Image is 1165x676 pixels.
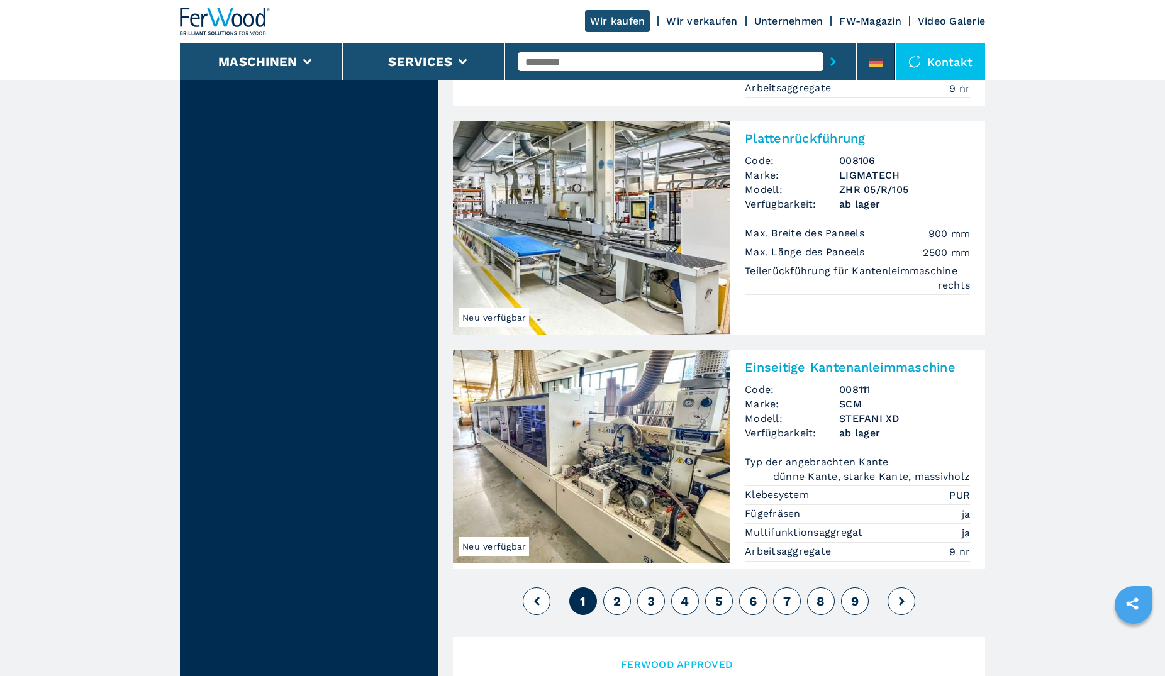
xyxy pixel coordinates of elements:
[745,264,961,278] p: Teilerückführung für Kantenleimmaschine
[388,54,452,69] button: Services
[949,81,970,96] em: 9 nr
[745,245,868,259] p: Max. Länge des Paneels
[180,8,270,35] img: Ferwood
[681,594,689,609] span: 4
[823,47,843,76] button: submit-button
[745,360,970,375] h2: Einseitige Kantenanleimmaschine
[745,397,839,411] span: Marke:
[1117,588,1148,619] a: sharethis
[453,121,985,335] a: Plattenrückführung LIGMATECH ZHR 05/R/105Neu verfügbarPlattenrückführungCode:008106Marke:LIGMATEC...
[621,657,965,672] span: Ferwood Approved
[928,226,971,241] em: 900 mm
[745,545,834,558] p: Arbeitsaggregate
[807,587,835,615] button: 8
[666,15,737,27] a: Wir verkaufen
[745,131,970,146] h2: Plattenrückführung
[841,587,869,615] button: 9
[773,587,801,615] button: 7
[773,469,970,484] em: dünne Kante, starke Kante, massivholz
[603,587,631,615] button: 2
[745,197,839,211] span: Verfügbarkeit:
[962,526,971,540] em: ja
[459,537,529,556] span: Neu verfügbar
[918,15,985,27] a: Video Galerie
[453,350,730,563] img: Einseitige Kantenanleimmaschine SCM STEFANI XD
[671,587,699,615] button: 4
[580,594,586,609] span: 1
[839,197,970,211] span: ab lager
[745,526,866,540] p: Multifunktionsaggregat
[839,397,970,411] h3: SCM
[839,153,970,168] h3: 008106
[896,43,985,80] div: Kontakt
[745,226,867,240] p: Max. Breite des Paneels
[745,382,839,397] span: Code:
[745,81,834,95] p: Arbeitsaggregate
[839,426,970,440] span: ab lager
[459,308,529,327] span: Neu verfügbar
[637,587,665,615] button: 3
[839,411,970,426] h3: STEFANI XD
[817,594,825,609] span: 8
[851,594,859,609] span: 9
[745,455,892,469] p: Typ der angebrachten Kante
[923,245,970,260] em: 2500 mm
[613,594,621,609] span: 2
[754,15,823,27] a: Unternehmen
[218,54,297,69] button: Maschinen
[745,488,812,502] p: Klebesystem
[839,168,970,182] h3: LIGMATECH
[839,382,970,397] h3: 008111
[705,587,733,615] button: 5
[745,168,839,182] span: Marke:
[745,153,839,168] span: Code:
[647,594,655,609] span: 3
[1112,619,1156,667] iframe: Chat
[962,507,971,521] em: ja
[745,426,839,440] span: Verfügbarkeit:
[585,10,650,32] a: Wir kaufen
[839,15,901,27] a: FW-Magazin
[839,182,970,197] h3: ZHR 05/R/105
[938,278,971,292] em: rechts
[908,55,921,68] img: Kontakt
[569,587,597,615] button: 1
[749,594,757,609] span: 6
[453,121,730,335] img: Plattenrückführung LIGMATECH ZHR 05/R/105
[715,594,723,609] span: 5
[453,350,985,569] a: Einseitige Kantenanleimmaschine SCM STEFANI XDNeu verfügbarEinseitige KantenanleimmaschineCode:00...
[745,411,839,426] span: Modell:
[783,594,791,609] span: 7
[745,182,839,197] span: Modell:
[745,507,804,521] p: Fügefräsen
[949,488,970,502] em: PUR
[949,545,970,559] em: 9 nr
[739,587,767,615] button: 6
